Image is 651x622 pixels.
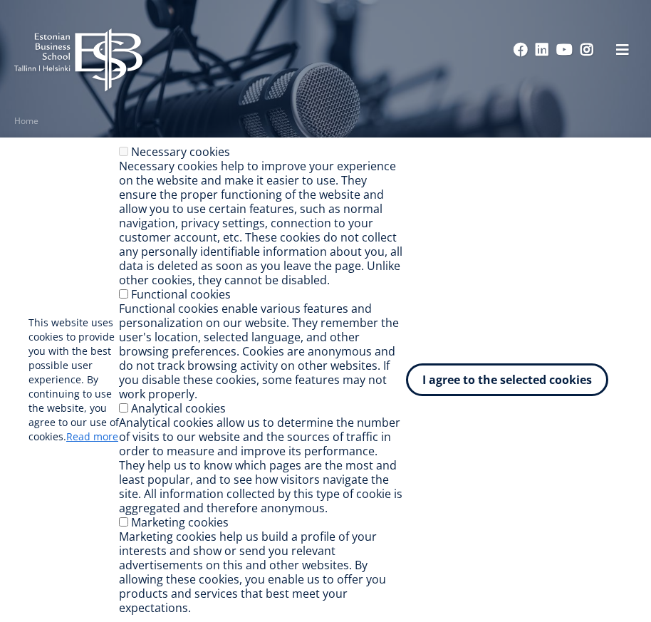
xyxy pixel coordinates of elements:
[406,363,608,396] button: I agree to the selected cookies
[66,430,118,443] font: Read more
[131,400,226,416] font: Analytical cookies
[119,415,402,516] font: Analytical cookies allow us to determine the number of visits to our website and the sources of t...
[119,529,386,616] font: Marketing cookies help us build a profile of your interests and show or send you relevant adverti...
[131,144,230,160] font: Necessary cookies
[14,115,38,127] font: Home
[131,286,231,302] font: Functional cookies
[14,128,253,186] font: EBS Podcast
[131,514,229,530] font: Marketing cookies
[28,316,119,443] font: This website uses cookies to provide you with the best possible user experience. By continuing to...
[14,114,38,128] a: Home
[119,158,402,288] font: Necessary cookies help to improve your experience on the website and make it easier to use. They ...
[119,301,399,402] font: Functional cookies enable various features and personalization on our website. They remember the ...
[66,430,118,444] a: Read more
[422,372,592,388] font: I agree to the selected cookies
